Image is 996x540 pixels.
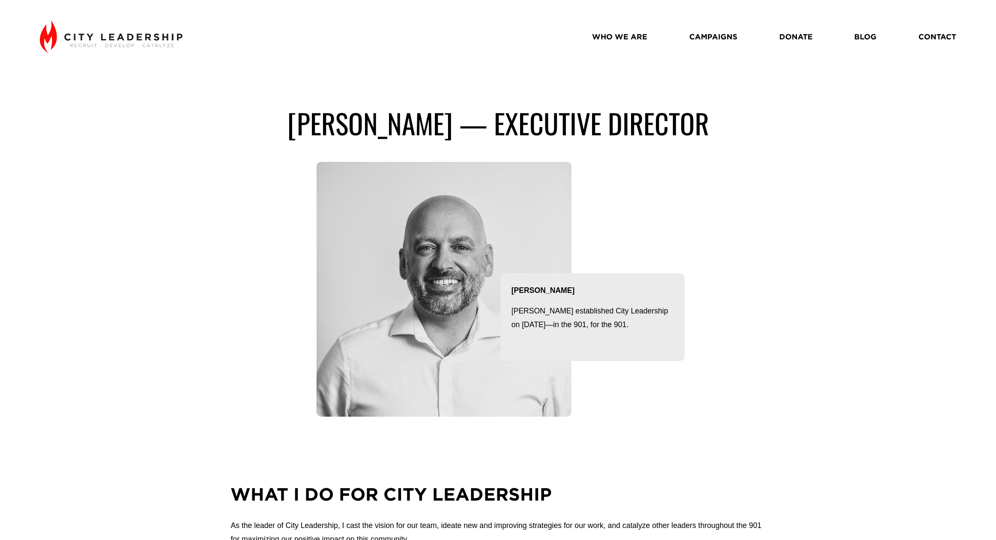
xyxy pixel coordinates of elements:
[230,482,765,506] h2: What I do for city Leadership
[40,20,182,54] img: City Leadership - Recruit. Develop. Catalyze.
[779,29,813,44] a: DONATE
[689,29,737,44] a: CAMPAIGNS
[854,29,876,44] a: BLOG
[177,106,820,140] h1: [PERSON_NAME] — executive director
[511,286,575,295] strong: [PERSON_NAME]
[592,29,647,44] a: WHO WE ARE
[918,29,956,44] a: CONTACT
[511,304,673,331] p: [PERSON_NAME] established City Leadership on [DATE]—in the 901, for the 901.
